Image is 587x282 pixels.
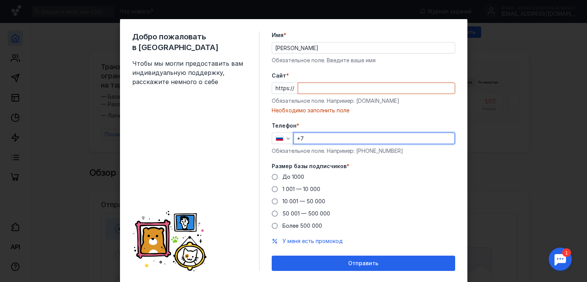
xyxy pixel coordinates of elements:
[272,122,297,130] span: Телефон
[272,72,286,79] span: Cайт
[272,147,455,155] div: Обязательное поле. Например: [PHONE_NUMBER]
[282,173,304,180] span: До 1000
[272,256,455,271] button: Отправить
[282,210,330,217] span: 50 001 — 500 000
[272,57,455,64] div: Обязательное поле. Введите ваше имя
[17,5,26,13] div: 1
[272,162,347,170] span: Размер базы подписчиков
[282,237,343,245] button: У меня есть промокод
[272,97,455,105] div: Обязательное поле. Например: [DOMAIN_NAME]
[272,31,284,39] span: Имя
[282,198,325,204] span: 10 001 — 50 000
[282,222,322,229] span: Более 500 000
[132,59,247,86] span: Чтобы мы могли предоставить вам индивидуальную поддержку, расскажите немного о себе
[282,238,343,244] span: У меня есть промокод
[282,186,320,192] span: 1 001 — 10 000
[132,31,247,53] span: Добро пожаловать в [GEOGRAPHIC_DATA]
[348,260,378,267] span: Отправить
[272,107,455,114] div: Необходимо заполнить поле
